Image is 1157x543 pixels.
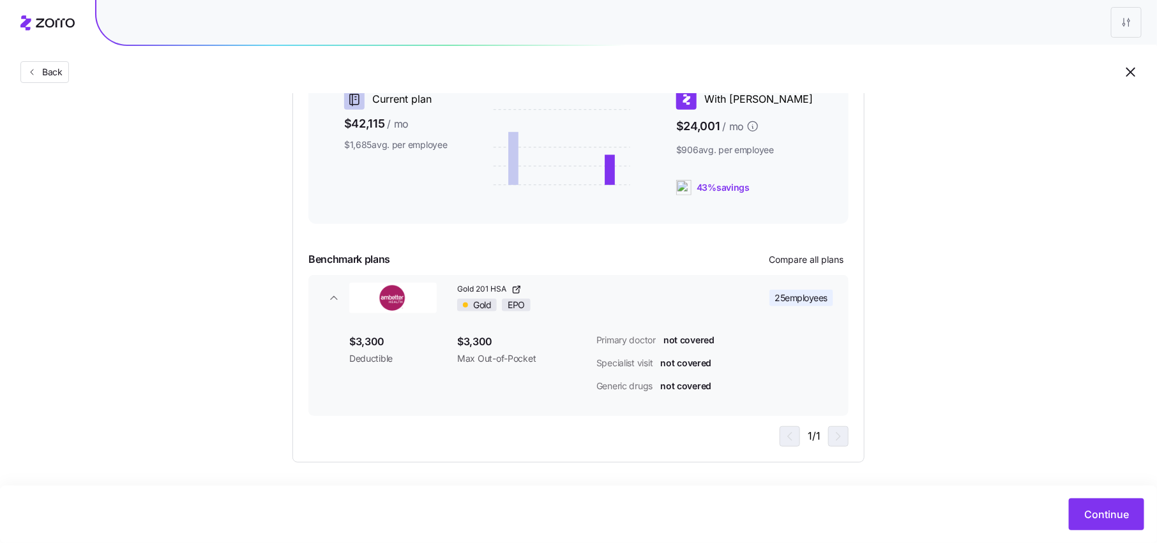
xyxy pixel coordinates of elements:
[308,251,390,267] span: Benchmark plans
[697,181,750,194] span: 43% savings
[308,321,849,416] div: AmbetterGold 201 HSAGoldEPO25employees
[344,89,448,110] div: Current plan
[457,352,586,365] span: Max Out-of-Pocket
[1084,507,1129,522] span: Continue
[344,138,448,151] span: $1,685 avg. per employee
[663,334,715,346] span: not covered
[508,299,525,311] span: EPO
[473,299,491,311] span: Gold
[457,284,509,295] span: Gold 201 HSA
[764,249,849,270] button: Compare all plans
[596,334,656,346] span: Primary doctor
[349,334,437,350] span: $3,300
[780,426,849,447] div: 1 / 1
[722,119,744,135] span: / mo
[349,352,437,365] span: Deductible
[387,116,409,132] span: / mo
[676,115,813,138] span: $24,001
[769,253,843,266] span: Compare all plans
[1069,498,1144,530] button: Continue
[37,66,63,78] span: Back
[676,180,692,195] img: ai-icon.png
[676,89,813,110] div: With [PERSON_NAME]
[661,357,712,369] span: not covered
[349,283,437,313] img: Ambetter
[457,284,733,295] a: Gold 201 HSA
[308,275,849,321] button: AmbetterGold 201 HSAGoldEPO25employees
[344,115,448,133] span: $42,115
[596,357,653,369] span: Specialist visit
[20,61,69,83] button: Back
[596,380,653,392] span: Generic drugs
[676,144,813,156] span: $906 avg. per employee
[660,380,711,392] span: not covered
[457,334,586,350] span: $3,300
[775,292,828,304] span: 25 employees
